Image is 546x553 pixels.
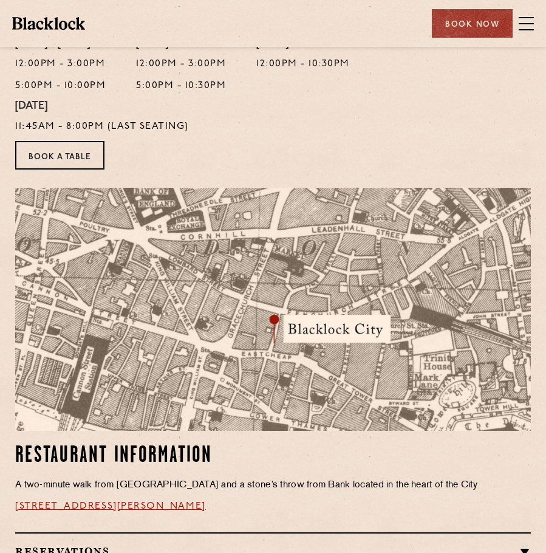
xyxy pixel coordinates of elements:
h4: [DATE] [15,100,189,114]
p: 5:00pm - 10:00pm [15,78,106,94]
h2: Restaurant Information [15,444,324,469]
div: Book Now [432,9,513,38]
img: BL_Textured_Logo-footer-cropped.svg [12,17,85,29]
p: 5:00pm - 10:30pm [136,78,226,94]
p: 12:00pm - 3:00pm [136,57,226,72]
p: 11:45am - 8:00pm (Last Seating) [15,119,189,135]
a: Book a Table [15,141,104,170]
p: A two-minute walk from [GEOGRAPHIC_DATA] and a stone’s throw from Bank located in the heart of th... [15,478,531,493]
p: 12:00pm - 3:00pm [15,57,106,72]
p: 12:00pm - 10:30pm [256,57,350,72]
a: [STREET_ADDRESS][PERSON_NAME] [15,501,206,511]
img: svg%3E [473,212,546,455]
